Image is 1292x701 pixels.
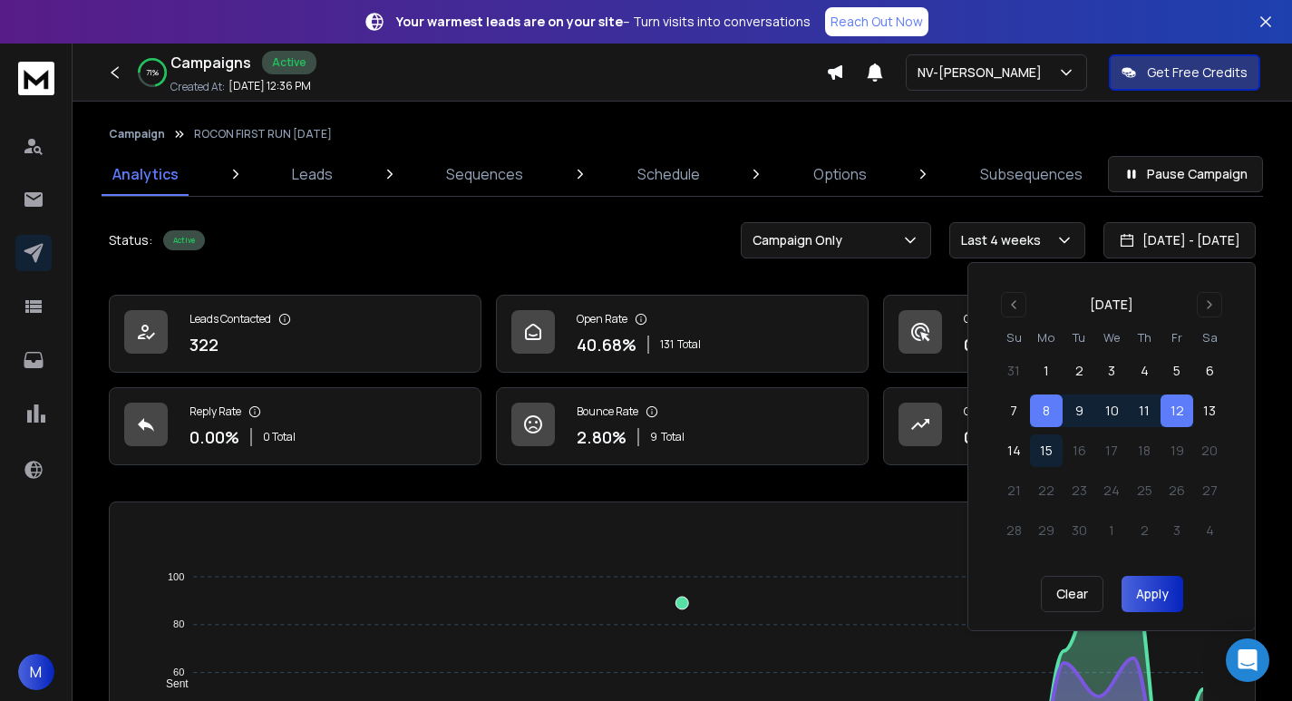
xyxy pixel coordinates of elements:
a: Analytics [102,152,189,196]
p: Analytics [112,163,179,185]
p: Leads Contacted [189,312,271,326]
span: 9 [650,430,657,444]
a: Subsequences [969,152,1093,196]
p: Get Free Credits [1147,63,1248,82]
p: Campaign Only [753,231,850,249]
a: Options [802,152,878,196]
p: – Turn visits into conversations [396,13,811,31]
span: Total [677,337,701,352]
button: 3 [1095,355,1128,387]
button: Apply [1122,576,1183,612]
h1: Campaigns [170,52,251,73]
button: 10 [1095,394,1128,427]
p: Opportunities [964,404,1032,419]
a: Leads Contacted322 [109,295,481,373]
p: Reach Out Now [831,13,923,31]
img: logo [18,62,54,95]
p: 0 Total [263,430,296,444]
a: Sequences [435,152,534,196]
div: [DATE] [1090,296,1133,314]
p: 0.00 % [964,332,1014,357]
button: 5 [1161,355,1193,387]
a: Reach Out Now [825,7,928,36]
span: Sent [152,677,189,690]
tspan: 60 [173,667,184,677]
button: 12 [1161,394,1193,427]
p: Options [813,163,867,185]
div: Open Intercom Messenger [1226,638,1269,682]
th: Saturday [1193,328,1226,347]
button: 4 [1128,355,1161,387]
p: 71 % [146,67,159,78]
p: Sequences [446,163,523,185]
button: 9 [1063,394,1095,427]
a: Click Rate0.00%0 Total [883,295,1256,373]
button: M [18,654,54,690]
strong: Your warmest leads are on your site [396,13,623,30]
p: Leads [292,163,333,185]
p: Status: [109,231,152,249]
a: Schedule [627,152,711,196]
p: 40.68 % [577,332,636,357]
p: 0 [964,424,974,450]
p: Schedule [637,163,700,185]
button: 7 [997,394,1030,427]
button: 31 [997,355,1030,387]
th: Friday [1161,328,1193,347]
button: 13 [1193,394,1226,427]
span: 131 [660,337,674,352]
button: 11 [1128,394,1161,427]
button: 6 [1193,355,1226,387]
tspan: 80 [173,619,184,630]
p: Last 4 weeks [961,231,1048,249]
p: ROCON FIRST RUN [DATE] [194,127,332,141]
th: Thursday [1128,328,1161,347]
p: 322 [189,332,219,357]
a: Open Rate40.68%131Total [496,295,869,373]
button: 1 [1030,355,1063,387]
th: Monday [1030,328,1063,347]
p: Open Rate [577,312,627,326]
p: Created At: [170,80,225,94]
div: Active [262,51,316,74]
p: 2.80 % [577,424,627,450]
button: Clear [1041,576,1103,612]
p: 0.00 % [189,424,239,450]
a: Bounce Rate2.80%9Total [496,387,869,465]
p: NV-[PERSON_NAME] [918,63,1049,82]
div: Active [163,230,205,250]
a: Leads [281,152,344,196]
a: Reply Rate0.00%0 Total [109,387,481,465]
button: 14 [997,434,1030,467]
button: Get Free Credits [1109,54,1260,91]
th: Tuesday [1063,328,1095,347]
button: 2 [1063,355,1095,387]
p: [DATE] 12:36 PM [228,79,311,93]
p: Reply Rate [189,404,241,419]
button: Go to previous month [1001,292,1026,317]
button: 15 [1030,434,1063,467]
p: Click Rate [964,312,1012,326]
button: Campaign [109,127,165,141]
button: Pause Campaign [1108,156,1263,192]
tspan: 100 [168,571,184,582]
a: Opportunities0$0 [883,387,1256,465]
th: Sunday [997,328,1030,347]
button: [DATE] - [DATE] [1103,222,1256,258]
span: Total [661,430,685,444]
p: Bounce Rate [577,404,638,419]
p: Subsequences [980,163,1083,185]
button: 8 [1030,394,1063,427]
button: Go to next month [1197,292,1222,317]
th: Wednesday [1095,328,1128,347]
